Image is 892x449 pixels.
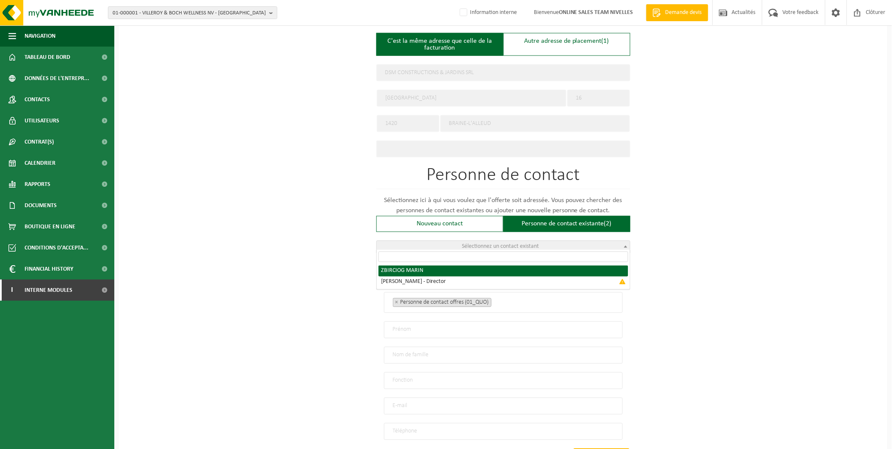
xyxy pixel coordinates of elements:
div: C'est la même adresse que celle de la facturation [376,33,503,56]
div: Autre adresse de placement [503,33,630,56]
span: 01-000001 - VILLEROY & BOCH WELLNESS NV - [GEOGRAPHIC_DATA] [113,7,266,19]
a: Demande devis [646,4,708,21]
input: Numéro [567,90,630,107]
span: Contacts [25,89,50,110]
span: Utilisateurs [25,110,59,131]
input: Fonction [384,372,623,389]
li: Personne de contact offres (01_QUO) [393,298,492,307]
input: code postal [377,115,439,132]
strong: ONLINE SALES TEAM NIVELLES [559,9,633,16]
span: Données de l'entrepr... [25,68,89,89]
span: Rapports [25,174,50,195]
span: Documents [25,195,57,216]
p: Sélectionnez ici à qui vous voulez que l'offerte soit adressée. Vous pouvez chercher des personne... [376,196,630,216]
span: (1) [602,38,609,44]
input: Rue [377,90,566,107]
input: Unité d'exploitation [376,141,630,158]
span: ZBIRCIOG MARIN [381,268,626,274]
span: (2) [604,221,612,227]
div: Personne de contact existante [503,216,630,232]
span: Navigation [25,25,55,47]
span: I [8,280,16,301]
input: Nom de famille [384,347,623,364]
span: Demande devis [663,8,704,17]
button: 01-000001 - VILLEROY & BOCH WELLNESS NV - [GEOGRAPHIC_DATA] [108,6,277,19]
span: [PERSON_NAME] - Director [381,279,620,285]
label: Information interne [458,6,517,19]
input: E-mail [384,398,623,415]
span: Financial History [25,258,73,280]
span: Calendrier [25,152,55,174]
span: × [395,301,398,305]
input: Nom [376,64,630,81]
input: Prénom [384,322,623,338]
h1: Personne de contact [376,166,630,189]
span: Conditions d'accepta... [25,237,88,258]
span: Interne modules [25,280,72,301]
input: Téléphone [384,423,623,440]
span: Contrat(s) [25,131,54,152]
input: Ville [440,115,630,132]
div: Nouveau contact [376,216,503,232]
span: Boutique en ligne [25,216,75,237]
span: Tableau de bord [25,47,70,68]
span: Sélectionnez un contact existant [462,244,539,250]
